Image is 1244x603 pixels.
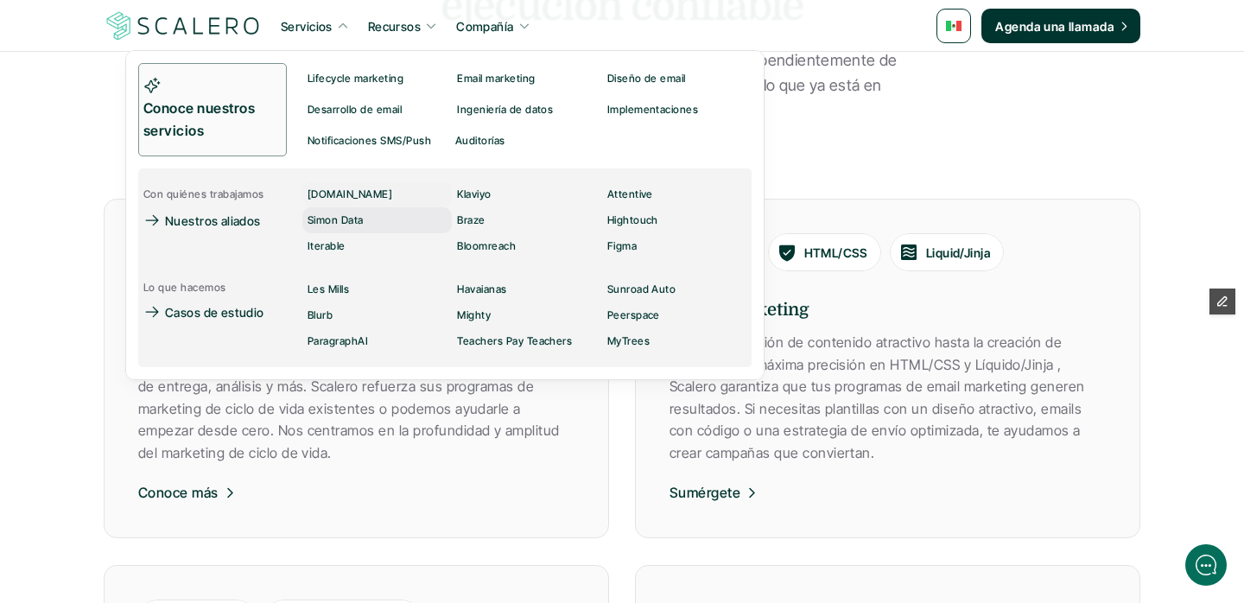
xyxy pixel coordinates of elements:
p: HTML/CSS [804,244,868,262]
a: Casos de estudio [138,299,287,325]
p: Desde la creación de contenido atractivo hasta la creación de emails con la máxima precisión en H... [670,332,1106,465]
p: Diseño de email [607,73,686,85]
a: MyTrees [602,328,752,354]
p: Braze [457,214,485,226]
p: Casos de estudio [165,303,264,321]
p: Peerspace [607,309,660,321]
p: Mighty [457,309,491,321]
p: Implementaciones [607,104,699,116]
p: El correo electrónico y el ciclo de vida requieren una gestión exhaustiva de datos, automatizacio... [138,332,574,465]
p: Simon Data [308,214,364,226]
a: Blurb [302,302,452,328]
a: Klaviyo [452,181,601,207]
p: Notificaciones SMS/Push [308,135,431,147]
a: Notificaciones SMS/Push [302,125,450,156]
p: Bloomreach [457,240,516,252]
a: Braze [452,207,601,233]
p: Conoce más [138,482,219,505]
a: Havaianas [452,276,601,302]
p: Recursos [368,17,421,35]
a: Sunroad Auto [602,276,752,302]
p: Les Mills [308,283,349,295]
p: Email marketing [457,73,535,85]
p: Liquid/Jinja [926,244,991,262]
a: ParagraphAI [302,328,452,354]
a: Figma [602,233,752,259]
a: Conoce nuestros servicios [138,63,287,156]
iframe: gist-messenger-bubble-iframe [1185,544,1227,586]
p: Sunroad Auto [607,283,676,295]
p: Sumérgete [670,482,740,505]
p: Auditorías [455,135,505,147]
p: Teachers Pay Teachers [457,335,572,347]
a: [DOMAIN_NAME] [302,181,452,207]
p: Nuestros aliados [165,212,261,230]
a: Nuestros aliados [138,207,281,233]
a: Auditorías [450,125,598,156]
button: Edit Framer Content [1209,289,1235,314]
div: ScaleroBack [DATE] [52,11,324,45]
p: Attentive [607,188,653,200]
a: Les Mills [302,276,452,302]
a: Attentive [602,181,752,207]
p: Lo que hacemos [143,282,226,294]
p: Lifecycle marketing [308,73,403,85]
p: Con quiénes trabajamos [143,188,264,200]
a: Implementaciones [602,94,752,125]
p: Compañía [456,17,513,35]
a: Peerspace [602,302,752,328]
p: Servicios [281,17,333,35]
a: Mighty [452,302,601,328]
a: Desarrollo de email [302,94,452,125]
p: Klaviyo [457,188,491,200]
a: Diseño de email [602,63,752,94]
p: ParagraphAI [308,335,368,347]
a: Hightouch [602,207,752,233]
h6: Email marketing [670,297,1106,323]
p: Ingeniería de datos [457,104,553,116]
a: Agenda una llamada [981,9,1140,43]
img: Scalero company logotype [104,10,263,42]
a: Ingeniería de datos [452,94,601,125]
div: Back [DATE] [65,34,124,45]
span: We run on Gist [144,441,219,453]
a: EjecuciónEstrategiaLifecycle marketingEl correo electrónico y el ciclo de vida requieren una gest... [104,199,609,538]
p: Figma [607,240,637,252]
p: [DOMAIN_NAME] [308,188,392,200]
a: Simon Data [302,207,452,233]
a: DiseñoHTML/CSSLiquid/JinjaEmail marketingDesde la creación de contenido atractivo hasta la creaci... [635,199,1140,538]
a: Scalero company logotype [104,10,263,41]
button: />GIF [263,460,300,509]
p: Blurb [308,309,333,321]
div: Scalero [65,11,124,30]
p: Havaianas [457,283,506,295]
g: /> [270,476,293,491]
p: Desarrollo de email [308,104,402,116]
a: Iterable [302,233,452,259]
tspan: GIF [275,479,289,488]
p: Conoce nuestros servicios [143,98,271,142]
p: Iterable [308,240,346,252]
a: Bloomreach [452,233,601,259]
a: Teachers Pay Teachers [452,328,601,354]
p: Hightouch [607,214,658,226]
a: Email marketing [452,63,601,94]
a: Lifecycle marketing [302,63,452,94]
p: Agenda una llamada [995,17,1114,35]
p: MyTrees [607,335,650,347]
